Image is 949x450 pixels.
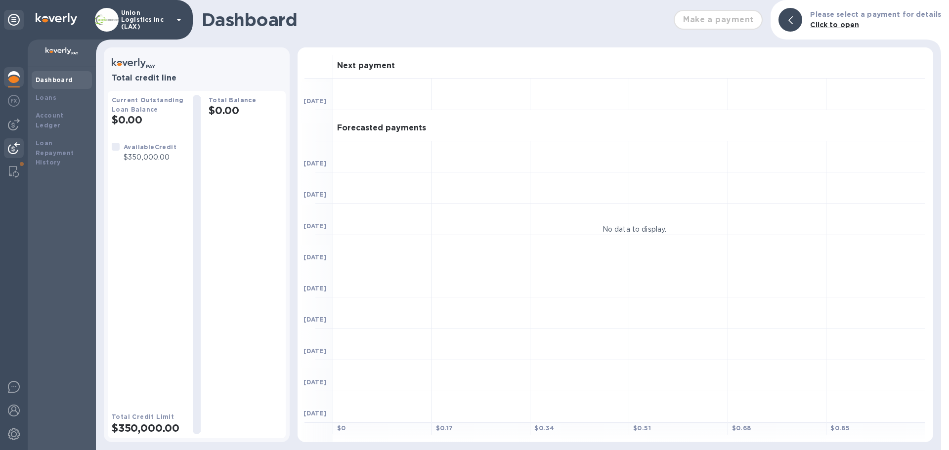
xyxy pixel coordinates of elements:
[112,74,282,83] h3: Total credit line
[303,378,327,386] b: [DATE]
[810,10,941,18] b: Please select a payment for details
[303,222,327,230] b: [DATE]
[810,21,859,29] b: Click to open
[830,424,850,432] b: $ 0.85
[303,409,327,417] b: [DATE]
[337,61,395,71] h3: Next payment
[534,424,554,432] b: $ 0.34
[8,95,20,107] img: Foreign exchange
[4,10,24,30] div: Unpin categories
[303,97,327,105] b: [DATE]
[209,96,256,104] b: Total Balance
[121,9,171,30] p: Union Logistics Inc (LAX)
[303,347,327,355] b: [DATE]
[112,413,174,420] b: Total Credit Limit
[337,123,426,133] h3: Forecasted payments
[303,191,327,198] b: [DATE]
[303,160,327,167] b: [DATE]
[732,424,751,432] b: $ 0.68
[124,143,176,151] b: Available Credit
[303,285,327,292] b: [DATE]
[633,424,651,432] b: $ 0.51
[36,76,73,83] b: Dashboard
[303,253,327,261] b: [DATE]
[36,94,56,101] b: Loans
[209,104,282,117] h2: $0.00
[202,9,669,30] h1: Dashboard
[303,316,327,323] b: [DATE]
[124,152,176,163] p: $350,000.00
[112,114,185,126] h2: $0.00
[36,139,74,166] b: Loan Repayment History
[337,424,346,432] b: $ 0
[36,112,64,129] b: Account Ledger
[603,224,667,234] p: No data to display.
[112,422,185,434] h2: $350,000.00
[436,424,453,432] b: $ 0.17
[112,96,184,113] b: Current Outstanding Loan Balance
[36,13,77,25] img: Logo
